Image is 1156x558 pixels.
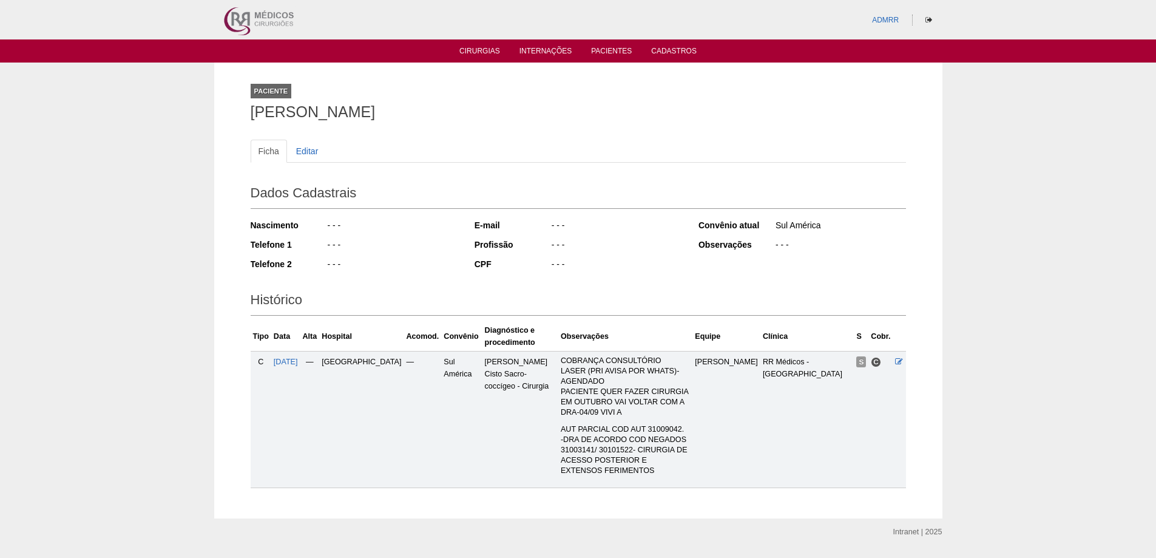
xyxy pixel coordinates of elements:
[475,219,550,231] div: E-mail
[854,322,868,352] th: S
[482,322,558,352] th: Diagnóstico e procedimento
[319,322,404,352] th: Hospital
[251,322,271,352] th: Tipo
[692,322,760,352] th: Equipe
[326,239,458,254] div: - - -
[326,219,458,234] div: - - -
[251,258,326,270] div: Telefone 2
[300,351,320,488] td: —
[441,322,482,352] th: Convênio
[319,351,404,488] td: [GEOGRAPHIC_DATA]
[251,219,326,231] div: Nascimento
[519,47,572,59] a: Internações
[251,84,292,98] div: Paciente
[251,140,287,163] a: Ficha
[591,47,632,59] a: Pacientes
[404,322,441,352] th: Acomod.
[326,258,458,273] div: - - -
[441,351,482,488] td: Sul América
[550,258,682,273] div: - - -
[550,239,682,254] div: - - -
[698,239,774,251] div: Observações
[925,16,932,24] i: Sair
[760,322,854,352] th: Clínica
[251,181,906,209] h2: Dados Cadastrais
[774,239,906,254] div: - - -
[698,219,774,231] div: Convênio atual
[274,358,298,366] a: [DATE]
[561,424,690,476] p: AUT PARCIAL COD AUT 31009042. -DRA DE ACORDO COD NEGADOS 31003141/ 30101522- CIRURGIA DE ACESSO P...
[475,258,550,270] div: CPF
[561,356,690,418] p: COBRANÇA CONSULTÓRIO LASER (PRI AVISA POR WHATS)- AGENDADO PACIENTE QUER FAZER CIRURGIA EM OUTUBR...
[558,322,692,352] th: Observações
[300,322,320,352] th: Alta
[856,356,866,367] span: Suspensa
[774,219,906,234] div: Sul América
[475,239,550,251] div: Profissão
[651,47,697,59] a: Cadastros
[251,239,326,251] div: Telefone 1
[459,47,500,59] a: Cirurgias
[550,219,682,234] div: - - -
[253,356,269,368] div: C
[692,351,760,488] td: [PERSON_NAME]
[271,322,300,352] th: Data
[482,351,558,488] td: [PERSON_NAME] Cisto Sacro-coccígeo - Cirurgia
[871,357,881,367] span: Consultório
[288,140,326,163] a: Editar
[872,16,899,24] a: ADMRR
[893,526,942,538] div: Intranet | 2025
[868,322,893,352] th: Cobr.
[404,351,441,488] td: —
[251,104,906,120] h1: [PERSON_NAME]
[760,351,854,488] td: RR Médicos - [GEOGRAPHIC_DATA]
[251,288,906,316] h2: Histórico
